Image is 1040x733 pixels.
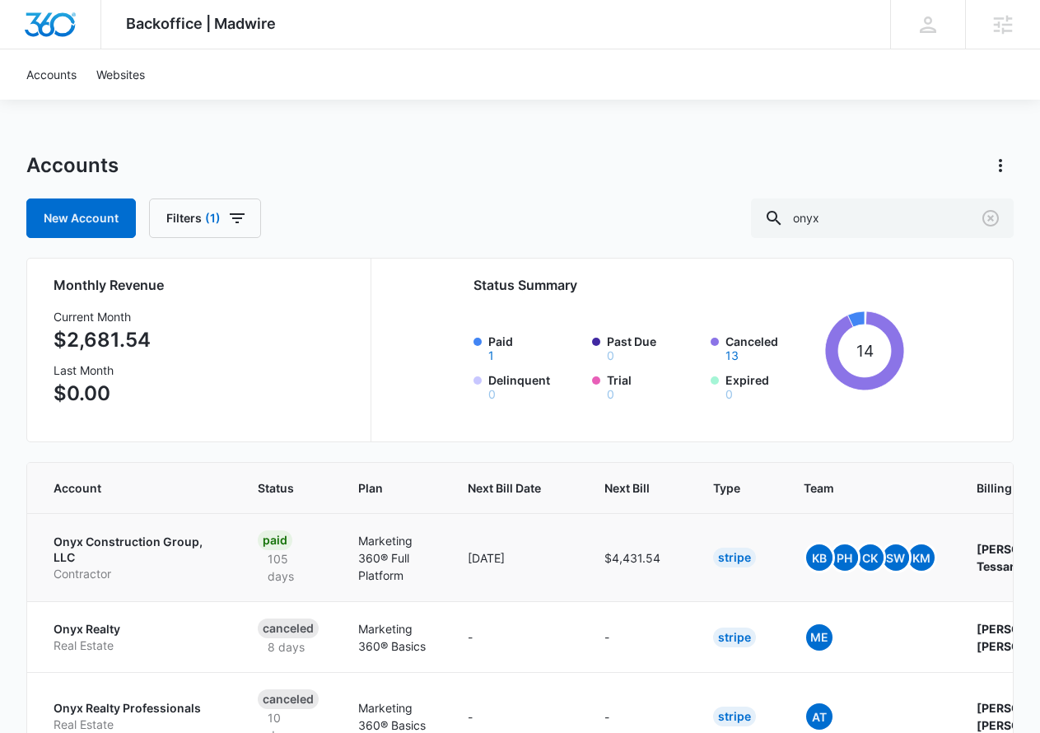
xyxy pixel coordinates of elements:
label: Expired [725,371,819,400]
h2: Monthly Revenue [54,275,352,295]
span: Next Bill Date [468,479,541,497]
span: Team [804,479,913,497]
label: Trial [607,371,701,400]
p: Contractor [54,566,218,582]
a: Onyx Construction Group, LLCContractor [54,534,218,582]
a: Onyx RealtyReal Estate [54,621,218,653]
h3: Current Month [54,308,151,325]
button: Filters(1) [149,198,261,238]
p: Marketing 360® Basics [358,620,428,655]
span: Backoffice | Madwire [126,15,276,32]
td: - [585,601,693,672]
button: Actions [987,152,1014,179]
label: Delinquent [488,371,582,400]
span: Account [54,479,194,497]
button: Paid [488,350,494,362]
a: Onyx Realty ProfessionalsReal Estate [54,700,218,732]
span: Next Bill [604,479,650,497]
span: Type [713,479,740,497]
span: KB [806,544,832,571]
label: Paid [488,333,582,362]
span: Status [258,479,295,497]
span: CK [857,544,884,571]
input: Search [751,198,1014,238]
p: Onyx Realty [54,621,218,637]
div: Canceled [258,619,319,638]
p: 105 days [258,550,319,585]
p: $2,681.54 [54,325,151,355]
p: Real Estate [54,637,218,654]
span: (1) [205,212,221,224]
p: Onyx Construction Group, LLC [54,534,218,566]
h1: Accounts [26,153,119,178]
p: 8 days [258,638,315,656]
button: Clear [977,205,1004,231]
div: Stripe [713,707,756,726]
div: Stripe [713,548,756,567]
label: Canceled [725,333,819,362]
h2: Status Summary [473,275,904,295]
span: Plan [358,479,428,497]
span: PH [832,544,858,571]
h3: Last Month [54,362,151,379]
button: Canceled [725,350,739,362]
span: ME [806,624,832,651]
div: Paid [258,530,292,550]
div: Stripe [713,628,756,647]
span: At [806,703,832,730]
span: SW [883,544,909,571]
p: $0.00 [54,379,151,409]
a: Accounts [16,49,86,100]
td: [DATE] [448,513,585,601]
label: Past Due [607,333,701,362]
tspan: 14 [856,341,874,361]
td: - [448,601,585,672]
p: Onyx Realty Professionals [54,700,218,717]
span: KM [908,544,935,571]
p: Marketing 360® Full Platform [358,532,428,584]
a: Websites [86,49,155,100]
div: Canceled [258,689,319,709]
td: $4,431.54 [585,513,693,601]
p: Real Estate [54,717,218,733]
a: New Account [26,198,136,238]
